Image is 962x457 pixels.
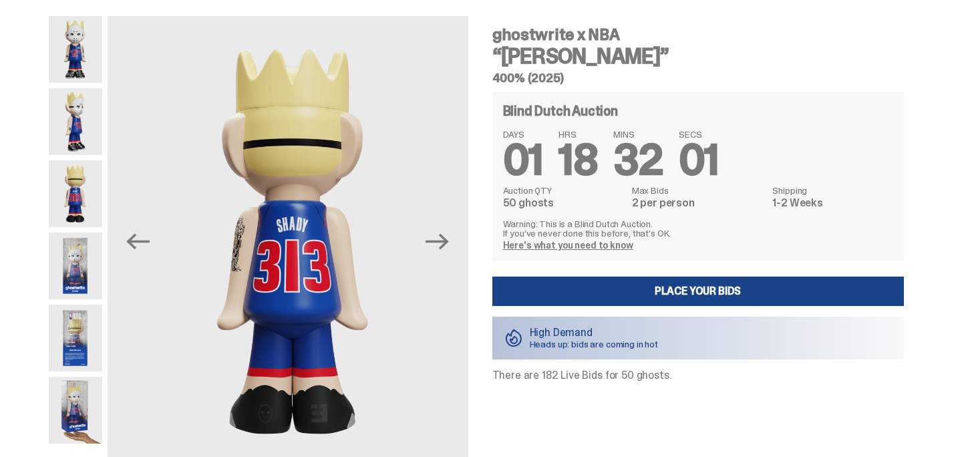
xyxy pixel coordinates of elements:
[49,233,102,299] img: Eminem_NBA_400_12.png
[613,130,663,139] span: MINS
[492,27,904,43] h4: ghostwrite x NBA
[49,377,102,444] img: eminem%20scale.png
[679,132,719,188] span: 01
[503,219,893,238] p: Warning: This is a Blind Dutch Auction. If you’ve never done this before, that’s OK.
[49,16,102,83] img: Copy%20of%20Eminem_NBA_400_1.png
[613,132,663,188] span: 32
[679,130,719,139] span: SECS
[503,198,624,208] dd: 50 ghosts
[632,198,765,208] dd: 2 per person
[503,132,543,188] span: 01
[772,198,893,208] dd: 1-2 Weeks
[503,186,624,195] dt: Auction QTY
[530,327,659,338] p: High Demand
[49,88,102,155] img: Copy%20of%20Eminem_NBA_400_3.png
[503,104,618,118] h4: Blind Dutch Auction
[49,160,102,227] img: Copy%20of%20Eminem_NBA_400_6.png
[492,277,904,306] a: Place your Bids
[530,339,659,349] p: Heads up: bids are coming in hot
[124,227,153,257] button: Previous
[503,239,633,251] a: Here's what you need to know
[558,130,597,139] span: HRS
[492,370,904,381] p: There are 182 Live Bids for 50 ghosts.
[503,130,543,139] span: DAYS
[558,132,597,188] span: 18
[492,72,904,84] h5: 400% (2025)
[632,186,765,195] dt: Max Bids
[772,186,893,195] dt: Shipping
[492,45,904,67] h3: “[PERSON_NAME]”
[49,305,102,371] img: Eminem_NBA_400_13.png
[423,227,452,257] button: Next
